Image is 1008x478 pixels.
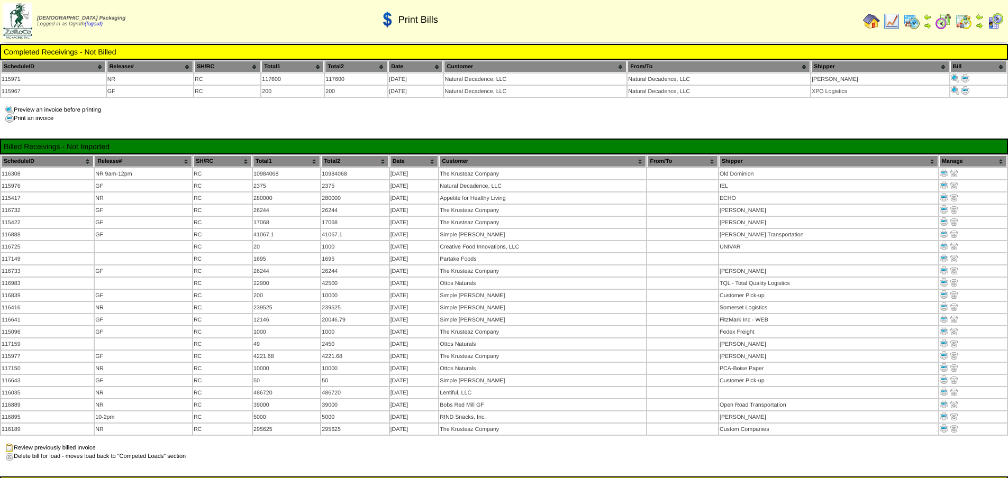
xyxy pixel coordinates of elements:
[935,13,952,30] img: calendarblend.gif
[390,155,439,167] th: Date
[950,61,1007,72] th: Bill
[444,73,626,85] td: Natural Decadence, LLC
[379,11,396,28] img: dollar.gif
[321,253,388,264] td: 1695
[923,13,932,21] img: arrowleft.gif
[95,314,192,325] td: GF
[950,315,958,323] img: delete.gif
[107,73,193,85] td: NR
[975,13,984,21] img: arrowleft.gif
[253,180,320,191] td: 2375
[940,205,948,214] img: Print
[390,278,439,289] td: [DATE]
[193,168,252,179] td: RC
[950,278,958,287] img: delete.gif
[950,266,958,274] img: delete.gif
[253,205,320,216] td: 26244
[321,375,388,386] td: 50
[903,13,920,30] img: calendarprod.gif
[193,411,252,422] td: RC
[719,411,938,422] td: [PERSON_NAME]
[940,363,948,372] img: Print
[95,168,192,179] td: NR 9am-12pm
[95,155,192,167] th: Release#
[253,387,320,398] td: 486720
[950,388,958,396] img: delete.gif
[439,168,646,179] td: The Krusteaz Company
[193,290,252,301] td: RC
[3,47,1005,57] td: Completed Receivings - Not Billed
[439,326,646,337] td: The Krusteaz Company
[1,375,94,386] td: 116643
[95,265,192,277] td: GF
[321,387,388,398] td: 486720
[390,338,439,350] td: [DATE]
[95,411,192,422] td: 10-2pm
[961,86,969,95] img: Print
[95,180,192,191] td: GF
[95,375,192,386] td: GF
[321,229,388,240] td: 41067.1
[719,192,938,204] td: ECHO
[325,86,387,97] td: 200
[193,363,252,374] td: RC
[253,229,320,240] td: 41067.1
[719,180,938,191] td: IEL
[253,363,320,374] td: 10000
[940,315,948,323] img: Print
[940,266,948,274] img: Print
[261,73,324,85] td: 117600
[950,217,958,226] img: delete.gif
[193,253,252,264] td: RC
[940,217,948,226] img: Print
[390,424,439,435] td: [DATE]
[719,290,938,301] td: Customer Pick-up
[193,278,252,289] td: RC
[390,253,439,264] td: [DATE]
[444,61,626,72] th: Customer
[398,14,438,25] span: Print Bills
[940,278,948,287] img: Print
[439,363,646,374] td: Ottos Naturals
[390,375,439,386] td: [DATE]
[37,15,125,27] span: Logged in as Dgroth
[950,363,958,372] img: delete.gif
[253,155,320,167] th: Total1
[321,363,388,374] td: 10000
[321,265,388,277] td: 26244
[107,86,193,97] td: GF
[321,205,388,216] td: 26244
[253,314,320,325] td: 12146
[439,351,646,362] td: The Krusteaz Company
[253,399,320,410] td: 39000
[261,86,324,97] td: 200
[444,86,626,97] td: Natural Decadence, LLC
[321,168,388,179] td: 10984068
[719,326,938,337] td: Fedex Freight
[95,217,192,228] td: GF
[107,61,193,72] th: Release#
[719,314,938,325] td: FitzMark Inc - WEB
[253,217,320,228] td: 17068
[719,424,938,435] td: Custom Companies
[940,302,948,311] img: Print
[193,180,252,191] td: RC
[253,338,320,350] td: 49
[253,351,320,362] td: 4221.68
[950,400,958,408] img: delete.gif
[193,338,252,350] td: RC
[194,73,260,85] td: RC
[253,241,320,252] td: 20
[253,326,320,337] td: 1000
[390,302,439,313] td: [DATE]
[390,314,439,325] td: [DATE]
[940,254,948,262] img: Print
[321,217,388,228] td: 17068
[193,192,252,204] td: RC
[950,254,958,262] img: delete.gif
[390,192,439,204] td: [DATE]
[940,327,948,335] img: Print
[719,217,938,228] td: [PERSON_NAME]
[1,314,94,325] td: 116641
[719,363,938,374] td: PCA-Boise Paper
